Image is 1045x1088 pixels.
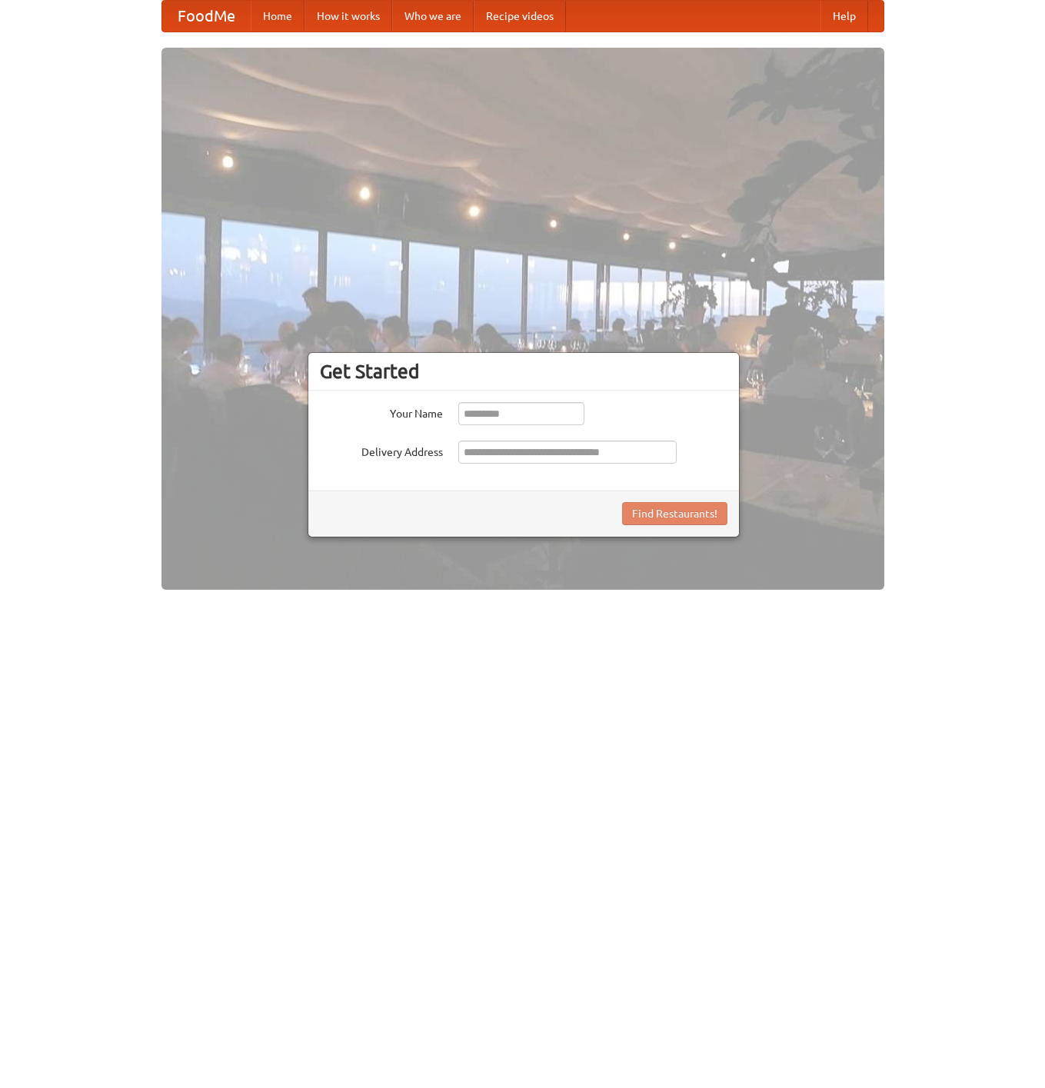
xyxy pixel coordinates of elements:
[320,441,443,460] label: Delivery Address
[320,402,443,421] label: Your Name
[305,1,392,32] a: How it works
[622,502,727,525] button: Find Restaurants!
[392,1,474,32] a: Who we are
[251,1,305,32] a: Home
[820,1,868,32] a: Help
[320,360,727,383] h3: Get Started
[162,1,251,32] a: FoodMe
[474,1,566,32] a: Recipe videos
